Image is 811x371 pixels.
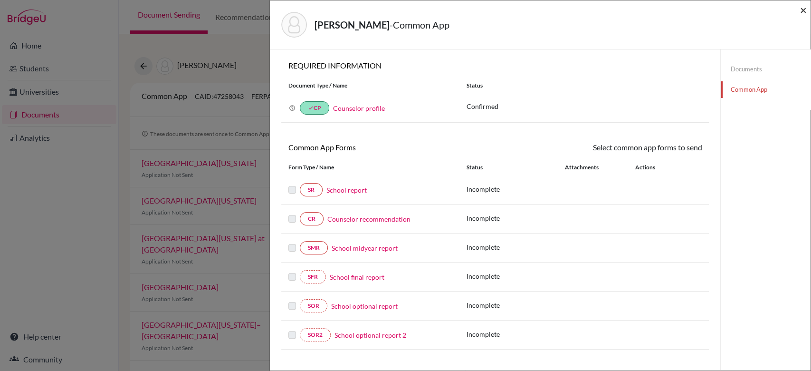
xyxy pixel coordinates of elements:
a: Documents [721,61,811,78]
a: Counselor profile [333,104,385,112]
a: SOR2 [300,328,331,342]
div: Form Type / Name [281,163,459,172]
span: × [800,3,807,17]
p: Incomplete [467,271,564,281]
a: School final report [330,272,384,282]
div: Actions [623,163,682,172]
button: Close [800,4,807,16]
p: Incomplete [467,242,564,252]
a: SOR [300,299,327,312]
a: CR [300,212,324,225]
a: Common App [721,81,811,98]
i: done [308,105,314,111]
p: Incomplete [467,329,564,339]
a: Counselor recommendation [327,214,410,224]
strong: [PERSON_NAME] [315,19,390,30]
span: - Common App [390,19,449,30]
a: doneCP [300,101,329,115]
a: School optional report [331,301,398,311]
div: Status [467,163,564,172]
div: Select common app forms to send [495,142,709,153]
a: School midyear report [332,243,398,253]
div: Document Type / Name [281,81,459,90]
h6: Common App Forms [281,143,495,152]
a: SR [300,183,323,196]
div: Attachments [564,163,623,172]
p: Incomplete [467,213,564,223]
a: SFR [300,270,326,283]
p: Confirmed [467,101,702,111]
a: SMR [300,241,328,254]
h6: REQUIRED INFORMATION [281,61,709,70]
div: Status [459,81,709,90]
a: School report [326,185,367,195]
p: Incomplete [467,300,564,310]
p: Incomplete [467,184,564,194]
a: School optional report 2 [334,330,406,340]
